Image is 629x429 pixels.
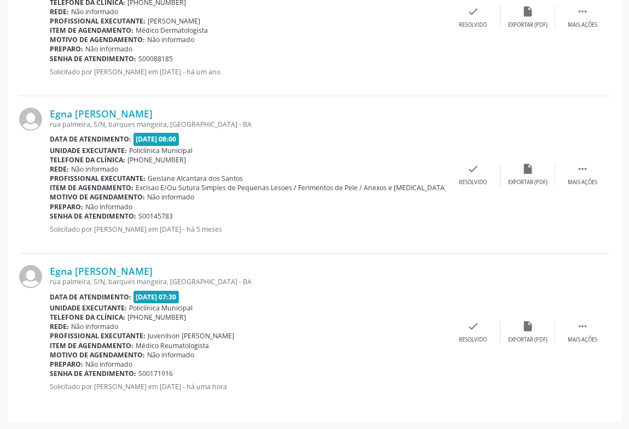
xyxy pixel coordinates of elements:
b: Telefone da clínica: [50,313,125,322]
div: Mais ações [568,21,597,29]
span: S00088185 [138,54,173,63]
b: Motivo de agendamento: [50,350,145,360]
span: Não informado [147,350,194,360]
b: Preparo: [50,202,83,211]
span: Não informado [71,7,118,16]
div: Exportar (PDF) [508,336,548,344]
div: Mais ações [568,336,597,344]
span: Não informado [85,44,132,54]
span: [PERSON_NAME] [148,16,200,26]
span: Geislane Alcantara dos Santos [148,174,243,183]
i:  [576,320,589,332]
div: Exportar (PDF) [508,21,548,29]
div: rua palmeira, S/N, barques mangeira, [GEOGRAPHIC_DATA] - BA [50,120,446,129]
div: Mais ações [568,179,597,186]
b: Data de atendimento: [50,292,131,302]
span: Não informado [85,202,132,211]
b: Item de agendamento: [50,341,133,350]
i:  [576,163,589,175]
span: [PHONE_NUMBER] [127,155,186,164]
span: [DATE] 08:00 [133,133,179,145]
b: Profissional executante: [50,174,145,183]
div: Resolvido [459,336,487,344]
a: Egna [PERSON_NAME] [50,108,153,120]
img: img [19,265,42,288]
img: img [19,108,42,131]
span: Policlínica Municipal [129,146,193,155]
b: Data de atendimento: [50,134,131,144]
i: insert_drive_file [522,163,534,175]
b: Telefone da clínica: [50,155,125,164]
i:  [576,5,589,17]
i: insert_drive_file [522,320,534,332]
span: Juvenilson [PERSON_NAME] [148,331,234,340]
div: rua palmeira, S/N, barques mangeira, [GEOGRAPHIC_DATA] - BA [50,277,446,286]
span: Não informado [71,322,118,331]
div: Resolvido [459,179,487,186]
span: Médico Reumatologista [136,341,209,350]
b: Senha de atendimento: [50,211,136,221]
i: check [467,163,479,175]
span: S00145783 [138,211,173,221]
span: S00171916 [138,369,173,378]
b: Senha de atendimento: [50,54,136,63]
b: Profissional executante: [50,16,145,26]
b: Rede: [50,164,69,174]
p: Solicitado por [PERSON_NAME] em [DATE] - há um ano [50,67,446,77]
b: Unidade executante: [50,146,127,155]
b: Preparo: [50,360,83,369]
b: Rede: [50,7,69,16]
i: check [467,5,479,17]
span: Não informado [71,164,118,174]
i: insert_drive_file [522,5,534,17]
b: Motivo de agendamento: [50,192,145,202]
b: Item de agendamento: [50,26,133,35]
b: Motivo de agendamento: [50,35,145,44]
span: Policlínica Municipal [129,303,193,313]
span: [DATE] 07:30 [133,291,179,303]
div: Resolvido [459,21,487,29]
span: [PHONE_NUMBER] [127,313,186,322]
span: Não informado [85,360,132,369]
b: Preparo: [50,44,83,54]
b: Rede: [50,322,69,331]
div: Exportar (PDF) [508,179,548,186]
p: Solicitado por [PERSON_NAME] em [DATE] - há uma hora [50,382,446,391]
span: Excisao E/Ou Sutura Simples de Pequenas Lesoes / Ferimentos de Pele / Anexos e [MEDICAL_DATA] [136,183,447,192]
span: Não informado [147,35,194,44]
a: Egna [PERSON_NAME] [50,265,153,277]
i: check [467,320,479,332]
p: Solicitado por [PERSON_NAME] em [DATE] - há 5 meses [50,225,446,234]
span: Não informado [147,192,194,202]
b: Profissional executante: [50,331,145,340]
b: Unidade executante: [50,303,127,313]
b: Senha de atendimento: [50,369,136,378]
span: Médico Dermatologista [136,26,208,35]
b: Item de agendamento: [50,183,133,192]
